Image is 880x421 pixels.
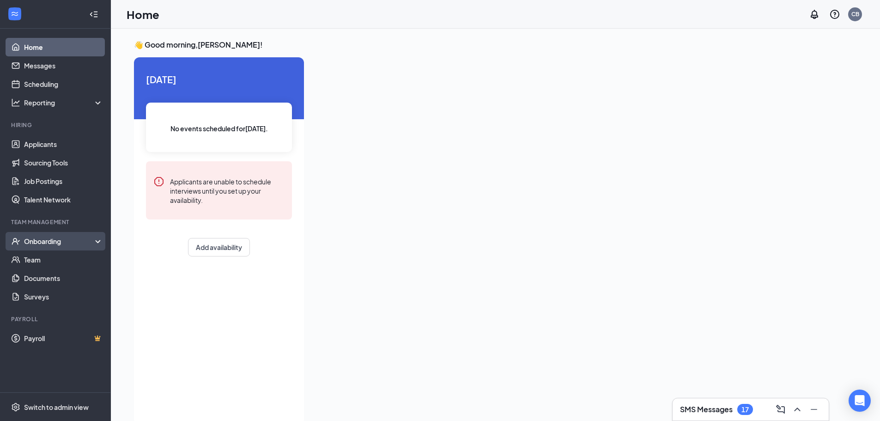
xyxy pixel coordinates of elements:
[146,72,292,86] span: [DATE]
[24,190,103,209] a: Talent Network
[808,404,819,415] svg: Minimize
[680,404,733,415] h3: SMS Messages
[170,176,285,205] div: Applicants are unable to schedule interviews until you set up your availability.
[24,269,103,287] a: Documents
[24,135,103,153] a: Applicants
[773,402,788,417] button: ComposeMessage
[24,98,103,107] div: Reporting
[10,9,19,18] svg: WorkstreamLogo
[11,237,20,246] svg: UserCheck
[188,238,250,256] button: Add availability
[24,237,95,246] div: Onboarding
[153,176,164,187] svg: Error
[792,404,803,415] svg: ChevronUp
[24,153,103,172] a: Sourcing Tools
[11,98,20,107] svg: Analysis
[24,403,89,412] div: Switch to admin view
[11,121,101,129] div: Hiring
[809,9,820,20] svg: Notifications
[24,38,103,56] a: Home
[24,56,103,75] a: Messages
[11,218,101,226] div: Team Management
[775,404,786,415] svg: ComposeMessage
[89,10,98,19] svg: Collapse
[134,40,829,50] h3: 👋 Good morning, [PERSON_NAME] !
[24,287,103,306] a: Surveys
[24,329,103,348] a: PayrollCrown
[741,406,749,414] div: 17
[24,250,103,269] a: Team
[849,390,871,412] div: Open Intercom Messenger
[829,9,840,20] svg: QuestionInfo
[127,6,159,22] h1: Home
[11,403,20,412] svg: Settings
[851,10,859,18] div: CB
[24,172,103,190] a: Job Postings
[170,123,268,134] span: No events scheduled for [DATE] .
[807,402,821,417] button: Minimize
[24,75,103,93] a: Scheduling
[11,315,101,323] div: Payroll
[790,402,805,417] button: ChevronUp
